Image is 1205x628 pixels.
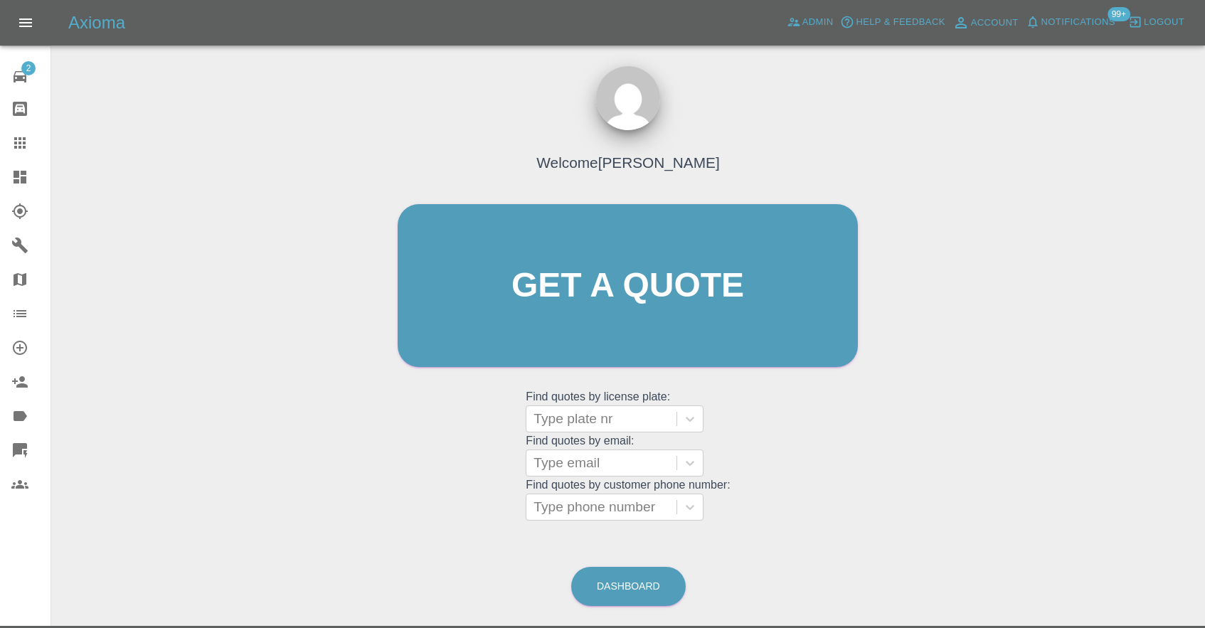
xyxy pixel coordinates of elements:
[783,11,837,33] a: Admin
[1022,11,1119,33] button: Notifications
[526,390,730,432] grid: Find quotes by license plate:
[837,11,948,33] button: Help & Feedback
[971,15,1019,31] span: Account
[1108,7,1130,21] span: 99+
[856,14,945,31] span: Help & Feedback
[526,435,730,477] grid: Find quotes by email:
[571,567,686,606] a: Dashboard
[802,14,834,31] span: Admin
[536,151,719,174] h4: Welcome [PERSON_NAME]
[398,204,858,367] a: Get a quote
[21,61,36,75] span: 2
[1125,11,1188,33] button: Logout
[9,6,43,40] button: Open drawer
[1041,14,1115,31] span: Notifications
[949,11,1022,34] a: Account
[1144,14,1184,31] span: Logout
[596,66,660,130] img: ...
[526,479,730,521] grid: Find quotes by customer phone number:
[68,11,125,34] h5: Axioma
